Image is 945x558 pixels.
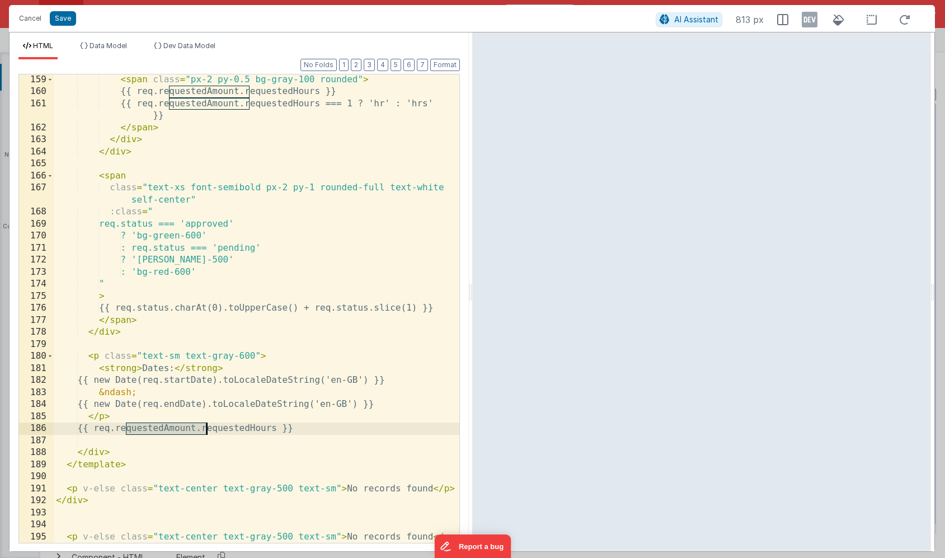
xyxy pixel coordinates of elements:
[19,86,54,98] div: 160
[674,15,718,24] span: AI Assistant
[417,59,428,71] button: 7
[19,326,54,339] div: 178
[19,495,54,507] div: 192
[19,435,54,447] div: 187
[19,206,54,218] div: 168
[19,170,54,182] div: 166
[19,122,54,134] div: 162
[351,59,361,71] button: 2
[19,315,54,327] div: 177
[19,363,54,375] div: 181
[300,59,337,71] button: No Folds
[430,59,460,71] button: Format
[19,374,54,387] div: 182
[19,218,54,231] div: 169
[19,98,54,122] div: 161
[19,507,54,519] div: 193
[434,534,511,558] iframe: Marker.io feedback button
[19,230,54,242] div: 170
[364,59,375,71] button: 3
[19,483,54,495] div: 191
[19,423,54,435] div: 186
[19,519,54,531] div: 194
[90,41,127,50] span: Data Model
[50,11,76,26] button: Save
[19,302,54,315] div: 176
[403,59,415,71] button: 6
[19,182,54,206] div: 167
[19,158,54,170] div: 165
[19,254,54,266] div: 172
[19,146,54,158] div: 164
[19,411,54,423] div: 185
[19,350,54,363] div: 180
[19,134,54,146] div: 163
[163,41,215,50] span: Dev Data Model
[377,59,388,71] button: 4
[19,242,54,255] div: 171
[736,13,764,26] span: 813 px
[19,278,54,290] div: 174
[656,12,722,27] button: AI Assistant
[339,59,349,71] button: 1
[19,447,54,459] div: 188
[19,531,54,543] div: 195
[13,11,47,26] button: Cancel
[19,459,54,471] div: 189
[19,387,54,399] div: 183
[19,339,54,351] div: 179
[19,290,54,303] div: 175
[33,41,53,50] span: HTML
[19,398,54,411] div: 184
[19,74,54,86] div: 159
[19,266,54,279] div: 173
[391,59,401,71] button: 5
[19,543,54,555] div: 196
[19,471,54,483] div: 190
